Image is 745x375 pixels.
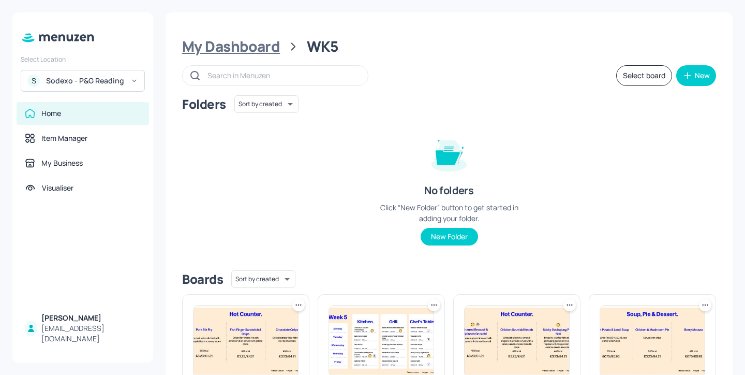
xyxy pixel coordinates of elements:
[695,72,710,79] div: New
[182,271,223,287] div: Boards
[41,108,61,119] div: Home
[27,75,40,87] div: S
[41,133,87,143] div: Item Manager
[41,158,83,168] div: My Business
[307,37,338,56] div: WK5
[41,313,141,323] div: [PERSON_NAME]
[182,96,226,112] div: Folders
[207,68,357,83] input: Search in Menuzen
[42,183,73,193] div: Visualiser
[46,76,124,86] div: Sodexo - P&G Reading
[371,202,527,224] div: Click “New Folder” button to get started in adding your folder.
[41,323,141,344] div: [EMAIL_ADDRESS][DOMAIN_NAME]
[231,269,295,290] div: Sort by created
[424,183,473,198] div: No folders
[676,65,716,86] button: New
[616,65,672,86] button: Select board
[421,228,478,246] button: New Folder
[21,55,145,64] div: Select Location
[423,127,475,179] img: folder-empty
[182,37,280,56] div: My Dashboard
[234,94,299,114] div: Sort by created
